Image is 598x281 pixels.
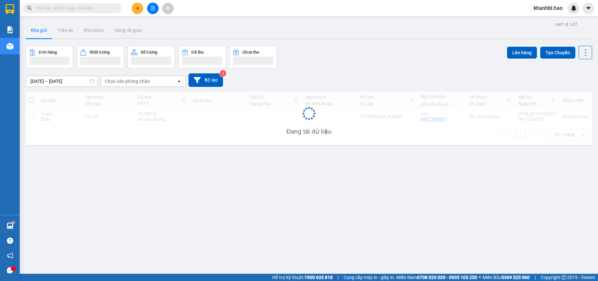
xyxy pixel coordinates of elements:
div: Đang tải dữ liệu [286,127,331,137]
span: Miền Nam [396,274,477,281]
button: Khối lượng [77,46,124,68]
button: Kho nhận [78,22,109,38]
div: Chọn văn phòng nhận [105,78,150,85]
svg: open [176,79,182,84]
div: Chưa thu [242,50,259,55]
input: Tìm tên, số ĐT hoặc mã đơn [36,5,114,12]
span: Cung cấp máy in - giấy in: [343,274,395,281]
strong: 0369 525 060 [501,275,530,280]
div: Đã thu [191,50,204,55]
div: Số lượng [141,50,157,55]
button: Chưa thu [229,46,277,68]
button: Tạo Chuyến [540,47,575,59]
strong: 0708 023 035 - 0935 103 250 [417,275,477,280]
span: | [338,274,339,281]
span: copyright [562,275,566,280]
button: file-add [147,3,159,14]
button: Bộ lọc [188,73,223,87]
strong: 1900 633 818 [304,275,333,280]
span: | [535,274,536,281]
button: Kho gửi [26,22,52,38]
span: aim [166,6,170,11]
span: khanhbl.hao [528,4,568,12]
button: aim [162,3,174,14]
button: Hàng đã giao [109,22,147,38]
img: warehouse-icon [7,43,13,50]
button: Số lượng [127,46,175,68]
span: plus [135,6,140,11]
button: plus [132,3,143,14]
button: Đã thu [178,46,226,68]
span: ⚪️ [479,276,481,279]
span: question-circle [7,238,13,244]
img: solution-icon [7,26,13,33]
span: search [27,6,32,11]
sup: 2 [220,70,226,77]
button: Lên hàng [507,47,537,59]
img: logo-vxr [6,4,14,14]
button: caret-down [583,3,594,14]
div: Khối lượng [90,50,110,55]
span: Miền Bắc [482,274,530,281]
div: ver 1.8.147 [555,21,577,28]
img: warehouse-icon [7,222,13,229]
span: notification [7,252,13,259]
button: Trên xe [52,22,78,38]
span: Hỗ trợ kỹ thuật: [272,274,333,281]
input: Select a date range. [26,76,98,87]
sup: 1 [12,221,14,223]
div: Đơn hàng [39,50,57,55]
span: file-add [150,6,155,11]
span: message [7,267,13,273]
button: Đơn hàng [26,46,73,68]
img: icon-new-feature [571,5,577,11]
span: caret-down [586,5,591,11]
